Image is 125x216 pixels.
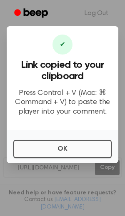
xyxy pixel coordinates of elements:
[13,140,112,158] button: OK
[8,5,55,22] a: Beep
[52,35,72,55] div: ✔
[13,60,112,82] h3: Link copied to your clipboard
[76,3,117,23] a: Log Out
[13,89,112,117] p: Press Control + V (Mac: ⌘ Command + V) to paste the player into your comment.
